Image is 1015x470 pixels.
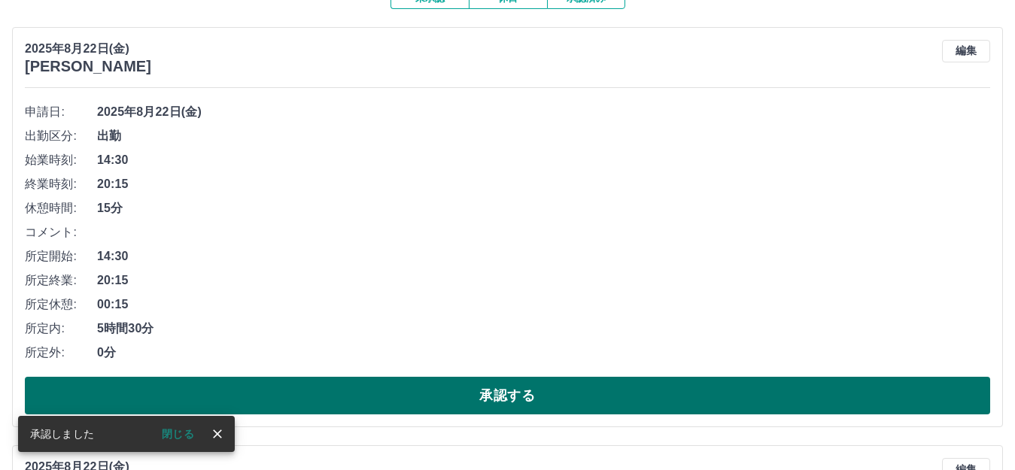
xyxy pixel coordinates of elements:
[25,40,151,58] p: 2025年8月22日(金)
[97,247,990,265] span: 14:30
[25,151,97,169] span: 始業時刻:
[25,58,151,75] h3: [PERSON_NAME]
[25,296,97,314] span: 所定休憩:
[206,423,229,445] button: close
[97,271,990,290] span: 20:15
[97,344,990,362] span: 0分
[25,223,97,241] span: コメント:
[97,175,990,193] span: 20:15
[97,127,990,145] span: 出勤
[25,199,97,217] span: 休憩時間:
[97,296,990,314] span: 00:15
[97,151,990,169] span: 14:30
[25,247,97,265] span: 所定開始:
[25,103,97,121] span: 申請日:
[25,344,97,362] span: 所定外:
[97,103,990,121] span: 2025年8月22日(金)
[942,40,990,62] button: 編集
[97,320,990,338] span: 5時間30分
[30,420,94,447] div: 承認しました
[25,377,990,414] button: 承認する
[25,127,97,145] span: 出勤区分:
[25,271,97,290] span: 所定終業:
[25,320,97,338] span: 所定内:
[97,199,990,217] span: 15分
[25,175,97,193] span: 終業時刻:
[150,423,206,445] button: 閉じる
